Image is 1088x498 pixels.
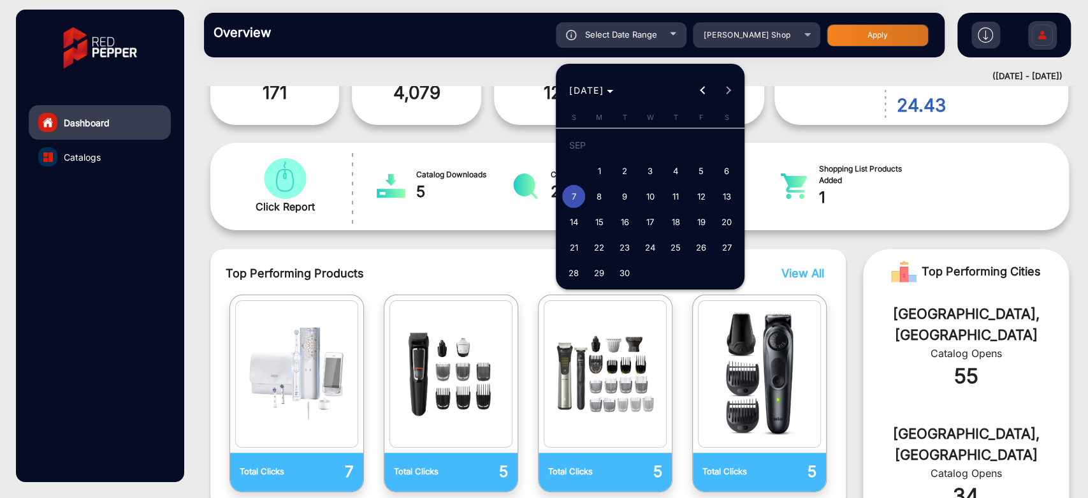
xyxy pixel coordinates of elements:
[612,260,637,286] button: September 30, 2025
[664,236,687,259] span: 25
[612,209,637,235] button: September 16, 2025
[588,159,611,182] span: 1
[663,158,688,184] button: September 4, 2025
[714,184,739,209] button: September 13, 2025
[612,158,637,184] button: September 2, 2025
[690,236,713,259] span: 26
[688,209,714,235] button: September 19, 2025
[715,185,738,208] span: 13
[571,113,576,122] span: S
[586,235,612,260] button: September 22, 2025
[724,113,729,122] span: S
[714,158,739,184] button: September 6, 2025
[688,235,714,260] button: September 26, 2025
[715,159,738,182] span: 6
[612,184,637,209] button: September 9, 2025
[561,260,586,286] button: September 28, 2025
[613,210,636,233] span: 16
[613,236,636,259] span: 23
[637,235,663,260] button: September 24, 2025
[690,159,713,182] span: 5
[637,209,663,235] button: September 17, 2025
[612,235,637,260] button: September 23, 2025
[613,185,636,208] span: 9
[690,185,713,208] span: 12
[639,210,662,233] span: 17
[715,236,738,259] span: 27
[569,85,604,96] span: [DATE]
[586,260,612,286] button: September 29, 2025
[586,158,612,184] button: September 1, 2025
[588,236,611,259] span: 22
[639,236,662,259] span: 24
[562,236,585,259] span: 21
[664,185,687,208] span: 11
[588,210,611,233] span: 15
[690,210,713,233] span: 19
[586,184,612,209] button: September 8, 2025
[622,113,627,122] span: T
[688,184,714,209] button: September 12, 2025
[562,210,585,233] span: 14
[690,78,716,103] button: Previous month
[562,261,585,284] span: 28
[561,133,739,158] td: SEP
[663,184,688,209] button: September 11, 2025
[714,235,739,260] button: September 27, 2025
[699,113,703,122] span: F
[639,159,662,182] span: 3
[586,209,612,235] button: September 15, 2025
[664,210,687,233] span: 18
[646,113,653,122] span: W
[596,113,602,122] span: M
[663,209,688,235] button: September 18, 2025
[564,79,618,102] button: Choose month and year
[588,185,611,208] span: 8
[561,235,586,260] button: September 21, 2025
[715,210,738,233] span: 20
[637,158,663,184] button: September 3, 2025
[714,209,739,235] button: September 20, 2025
[639,185,662,208] span: 10
[664,159,687,182] span: 4
[673,113,678,122] span: T
[562,185,585,208] span: 7
[588,261,611,284] span: 29
[688,158,714,184] button: September 5, 2025
[561,209,586,235] button: September 14, 2025
[637,184,663,209] button: September 10, 2025
[561,184,586,209] button: September 7, 2025
[613,159,636,182] span: 2
[613,261,636,284] span: 30
[663,235,688,260] button: September 25, 2025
